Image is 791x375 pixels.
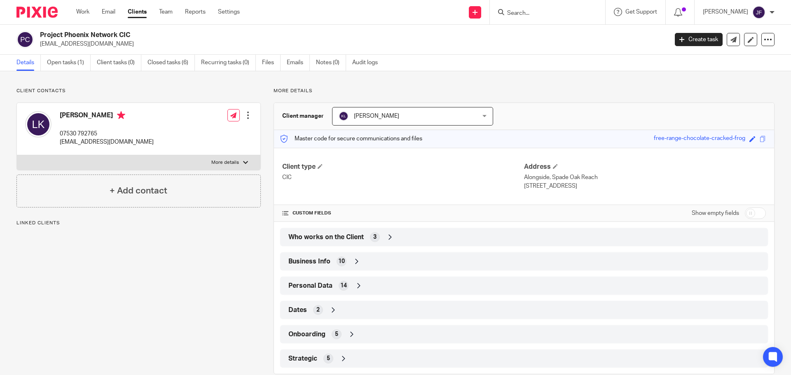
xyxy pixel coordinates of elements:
a: Closed tasks (6) [147,55,195,71]
span: 2 [316,306,320,314]
a: Client tasks (0) [97,55,141,71]
img: svg%3E [16,31,34,48]
span: Onboarding [288,330,325,339]
span: 3 [373,233,377,241]
span: Business Info [288,257,330,266]
i: Primary [117,111,125,119]
span: 14 [340,282,347,290]
p: Linked clients [16,220,261,226]
p: [EMAIL_ADDRESS][DOMAIN_NAME] [40,40,662,48]
a: Email [102,8,115,16]
span: Strategic [288,354,317,363]
p: Master code for secure communications and files [280,135,422,143]
div: free-range-chocolate-cracked-frog [654,134,745,144]
span: 10 [338,257,345,266]
a: Notes (0) [316,55,346,71]
p: Alongside, Spade Oak Reach [524,173,766,182]
h4: + Add contact [110,184,167,197]
a: Recurring tasks (0) [201,55,256,71]
input: Search [506,10,580,17]
p: 07530 792765 [60,130,154,138]
p: [STREET_ADDRESS] [524,182,766,190]
a: Files [262,55,281,71]
h4: Address [524,163,766,171]
span: 5 [335,330,338,338]
span: [PERSON_NAME] [354,113,399,119]
a: Reports [185,8,206,16]
img: svg%3E [25,111,51,137]
p: Client contacts [16,88,261,94]
span: Who works on the Client [288,233,364,242]
span: Personal Data [288,282,332,290]
a: Work [76,8,89,16]
img: svg%3E [339,111,349,121]
img: Pixie [16,7,58,18]
span: 5 [327,354,330,363]
h2: Project Phoenix Network CIC [40,31,538,40]
p: CIC [282,173,524,182]
h4: Client type [282,163,524,171]
h4: [PERSON_NAME] [60,111,154,121]
a: Settings [218,8,240,16]
a: Clients [128,8,147,16]
span: Get Support [625,9,657,15]
p: [PERSON_NAME] [703,8,748,16]
p: More details [274,88,775,94]
a: Audit logs [352,55,384,71]
a: Open tasks (1) [47,55,91,71]
a: Create task [675,33,723,46]
span: Dates [288,306,307,314]
p: More details [211,159,239,166]
a: Emails [287,55,310,71]
a: Details [16,55,41,71]
label: Show empty fields [692,209,739,217]
img: svg%3E [752,6,765,19]
h4: CUSTOM FIELDS [282,210,524,217]
h3: Client manager [282,112,324,120]
p: [EMAIL_ADDRESS][DOMAIN_NAME] [60,138,154,146]
a: Team [159,8,173,16]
